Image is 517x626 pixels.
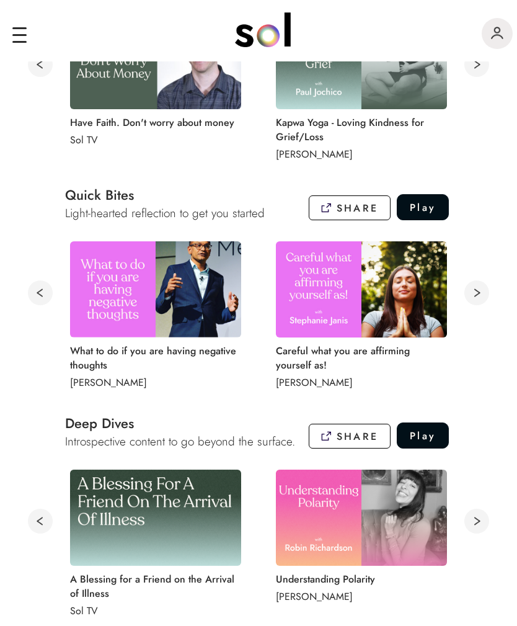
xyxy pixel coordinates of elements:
button: Play [397,423,449,449]
p: SHARE [337,201,378,215]
p: Have Faith. Don't worry about money [70,115,237,130]
p: Kapwa Yoga - Loving Kindness for Grief/Loss [276,115,443,144]
h2: Quick Bites [65,185,265,205]
h3: Introspective content to go beyond the surface. [65,433,295,450]
img: Careful what you are affirming yourself as! [276,241,447,338]
p: Sol TV [70,133,237,147]
p: Careful what you are affirming yourself as! [276,344,443,372]
img: What to do if you are having negative thoughts [70,241,241,338]
p: Sol TV [70,604,237,618]
p: [PERSON_NAME] [276,147,443,161]
img: logo [491,27,503,39]
button: SHARE [309,195,391,221]
p: [PERSON_NAME] [276,375,443,390]
p: What to do if you are having negative thoughts [70,344,237,372]
button: SHARE [309,424,391,449]
img: A Blessing for a Friend on the Arrival of Illness [70,470,241,566]
h2: Deep Dives [65,413,295,433]
p: [PERSON_NAME] [276,589,443,604]
img: Understanding Polarity [276,470,447,566]
p: [PERSON_NAME] [70,375,237,390]
p: SHARE [337,429,378,444]
p: A Blessing for a Friend on the Arrival of Illness [70,572,237,601]
h3: Light-hearted reflection to get you started [65,205,265,221]
img: logo [235,12,291,47]
p: Understanding Polarity [276,572,443,586]
button: Play [397,194,449,220]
